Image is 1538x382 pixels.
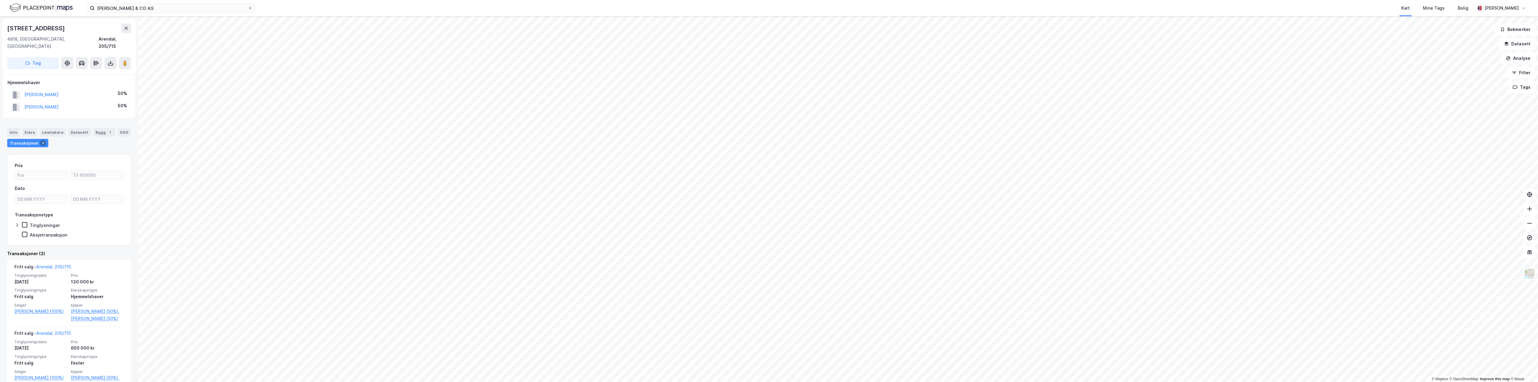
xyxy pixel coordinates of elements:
[14,263,71,273] div: Fritt salg -
[1458,5,1468,12] div: Bolig
[14,339,67,344] span: Tinglysningsdato
[1508,353,1538,382] iframe: Chat Widget
[15,171,68,180] input: Fra
[7,23,66,33] div: [STREET_ADDRESS]
[71,278,124,286] div: 130 000 kr
[99,35,131,50] div: Arendal, 205/715
[30,222,60,228] div: Tinglysninger
[15,211,53,219] div: Transaksjonstype
[7,128,20,136] div: Info
[93,128,115,136] div: Bygg
[71,308,124,315] a: [PERSON_NAME] (50%),
[15,162,23,169] div: Pris
[7,250,131,257] div: Transaksjoner (3)
[71,354,124,359] span: Eierskapstype
[36,331,71,336] a: Arendal, 205/715
[71,293,124,300] div: Hjemmelshaver
[71,359,124,367] div: Fester
[1501,52,1536,64] button: Analyse
[14,344,67,352] div: [DATE]
[1495,23,1536,35] button: Bokmerker
[71,344,124,352] div: 650 000 kr
[14,308,67,315] a: [PERSON_NAME] (100%)
[107,129,113,135] div: 1
[71,288,124,293] span: Eierskapstype
[15,185,25,192] div: Dato
[1499,38,1536,50] button: Datasett
[14,293,67,300] div: Fritt salg
[1508,353,1538,382] div: Kontrollprogram for chat
[1485,5,1519,12] div: [PERSON_NAME]
[71,374,124,381] a: [PERSON_NAME] (50%),
[14,369,67,374] span: Selger
[14,288,67,293] span: Tinglysningstype
[71,171,123,180] input: Til 650000
[118,102,127,109] div: 50%
[30,232,67,238] div: Aksjetransaksjon
[71,369,124,374] span: Kjøper
[1432,377,1448,381] a: Mapbox
[14,330,71,339] div: Fritt salg -
[118,128,131,136] div: ESG
[15,195,68,204] input: DD.MM.YYYY
[1449,377,1479,381] a: OpenStreetMap
[71,273,124,278] span: Pris
[1423,5,1445,12] div: Mine Tags
[14,374,67,381] a: [PERSON_NAME] (100%)
[40,128,66,136] div: Leietakere
[14,278,67,286] div: [DATE]
[1401,5,1410,12] div: Kart
[14,273,67,278] span: Tinglysningsdato
[22,128,37,136] div: Eiere
[71,195,123,204] input: DD.MM.YYYY
[10,3,73,13] img: logo.f888ab2527a4732fd821a326f86c7f29.svg
[14,359,67,367] div: Fritt salg
[8,79,131,86] div: Hjemmelshaver
[68,128,91,136] div: Datasett
[1480,377,1510,381] a: Improve this map
[1507,67,1536,79] button: Filter
[7,57,59,69] button: Tag
[1508,81,1536,93] button: Tags
[118,90,127,97] div: 50%
[71,303,124,308] span: Kjøper
[71,339,124,344] span: Pris
[7,35,99,50] div: 4818, [GEOGRAPHIC_DATA], [GEOGRAPHIC_DATA]
[1524,268,1535,280] img: Z
[7,139,48,147] div: Transaksjoner
[14,354,67,359] span: Tinglysningstype
[95,4,248,13] input: Søk på adresse, matrikkel, gårdeiere, leietakere eller personer
[40,140,46,146] div: 3
[14,303,67,308] span: Selger
[71,315,124,322] a: [PERSON_NAME] (50%)
[36,264,71,269] a: Arendal, 205/715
